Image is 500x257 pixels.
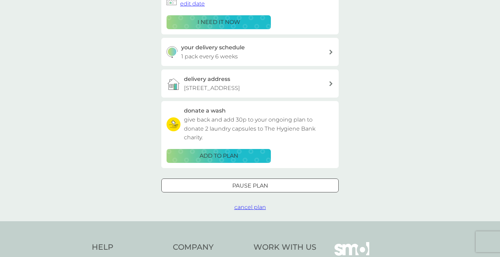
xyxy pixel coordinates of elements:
[161,179,339,192] button: Pause plan
[232,181,268,190] p: Pause plan
[253,242,316,253] h4: Work With Us
[181,52,238,61] p: 1 pack every 6 weeks
[197,18,240,27] p: i need it now
[173,242,247,253] h4: Company
[167,15,271,29] button: i need it now
[234,204,266,210] span: cancel plan
[184,75,230,84] h3: delivery address
[184,115,333,142] p: give back and add 30p to your ongoing plan to donate 2 laundry capsules to The Hygiene Bank charity.
[92,242,166,253] h4: Help
[234,203,266,212] button: cancel plan
[181,43,245,52] h3: your delivery schedule
[167,149,271,163] button: ADD TO PLAN
[200,151,238,160] p: ADD TO PLAN
[161,69,339,98] a: delivery address[STREET_ADDRESS]
[161,38,339,66] button: your delivery schedule1 pack every 6 weeks
[184,106,226,115] h3: donate a wash
[184,84,240,93] p: [STREET_ADDRESS]
[180,0,205,7] span: edit date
